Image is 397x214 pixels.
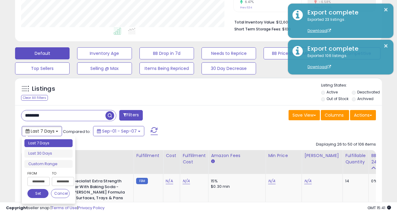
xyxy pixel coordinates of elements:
button: Cancel [51,189,70,198]
div: Fulfillment Cost [183,153,206,165]
div: seller snap | | [6,205,105,211]
div: Export complete [303,44,389,53]
button: Set [27,189,48,198]
a: N/A [304,178,311,184]
span: Last 7 Days [31,128,55,134]
span: Columns [325,112,344,118]
small: Amazon Fees. [211,159,214,164]
span: $100 [282,26,291,32]
div: 0% [371,178,391,184]
div: [PERSON_NAME] [304,153,340,159]
a: Terms of Use [52,205,77,211]
div: $0.30 min [211,184,261,189]
label: To [52,170,70,176]
label: Active [327,90,338,95]
button: Needs to Reprice [202,47,256,59]
span: 2025-09-16 15:41 GMT [367,205,391,211]
div: 15% [211,178,261,184]
button: BB Drop in 7d [139,47,194,59]
small: Prev: 634 [240,6,252,9]
h5: Listings [32,85,55,93]
button: Sep-01 - Sep-07 [93,126,144,136]
button: Default [15,47,70,59]
button: Top Sellers [15,62,70,74]
button: Selling @ Max [77,62,132,74]
div: Exported 23 listings. [303,17,389,34]
button: Columns [321,110,349,120]
a: N/A [183,178,190,184]
button: Inventory Age [77,47,132,59]
label: Archived [357,96,374,101]
div: 14 [345,178,364,184]
button: Last 7 Days [22,126,62,136]
div: Amazon Fees [211,153,263,159]
div: Fulfillable Quantity [345,153,366,165]
div: Cost [166,153,177,159]
div: BB Share 24h. [371,153,393,165]
a: Privacy Policy [78,205,105,211]
div: Min Price [268,153,299,159]
button: Filters [119,110,143,121]
li: $12,601 [234,18,371,25]
div: Title [37,153,131,159]
small: FBM [136,178,148,184]
label: Out of Stock [327,96,349,101]
label: From [27,170,48,176]
div: Fulfillment [136,153,161,159]
div: Export complete [303,8,389,17]
strong: Copyright [6,205,28,211]
label: Deactivated [357,90,380,95]
span: Compared to: [63,129,91,134]
a: N/A [268,178,275,184]
b: Short Term Storage Fees: [234,27,281,32]
div: Clear All Filters [21,95,48,101]
span: Sep-01 - Sep-07 [102,128,137,134]
b: Total Inventory Value: [234,20,275,25]
button: BB Price Below Min [264,47,318,59]
a: N/A [166,178,173,184]
div: Exported 106 listings. [303,53,389,70]
button: × [383,6,388,14]
div: Displaying 26 to 50 of 106 items [316,142,376,147]
button: Save View [289,110,320,120]
li: Last 30 Days [24,149,73,158]
button: 30 Day Decrease [202,62,256,74]
p: Listing States: [321,83,382,88]
a: Download [308,28,331,33]
a: Download [308,64,331,69]
button: Items Being Repriced [139,62,194,74]
button: × [383,42,388,50]
li: Custom Range [24,160,73,168]
button: Actions [350,110,376,120]
li: Last 7 Days [24,139,73,147]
